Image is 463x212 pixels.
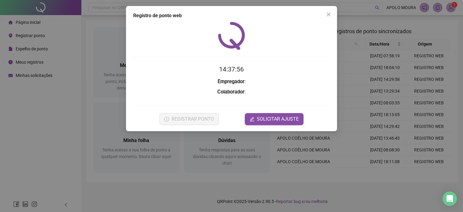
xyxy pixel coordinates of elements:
[217,89,244,95] strong: Colaborador
[218,22,245,50] img: QRPoint
[133,88,330,96] h3: :
[133,12,330,19] div: Registro de ponto web
[250,117,254,122] span: edit
[245,113,304,125] button: editSOLICITAR AJUSTE
[133,78,330,86] h3: :
[218,79,244,84] strong: Empregador
[257,115,299,123] span: SOLICITAR AJUSTE
[443,191,457,206] div: Open Intercom Messenger
[324,10,333,19] button: Close
[219,66,244,73] time: 14:37:56
[159,113,219,125] button: REGISTRAR PONTO
[326,12,331,17] span: close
